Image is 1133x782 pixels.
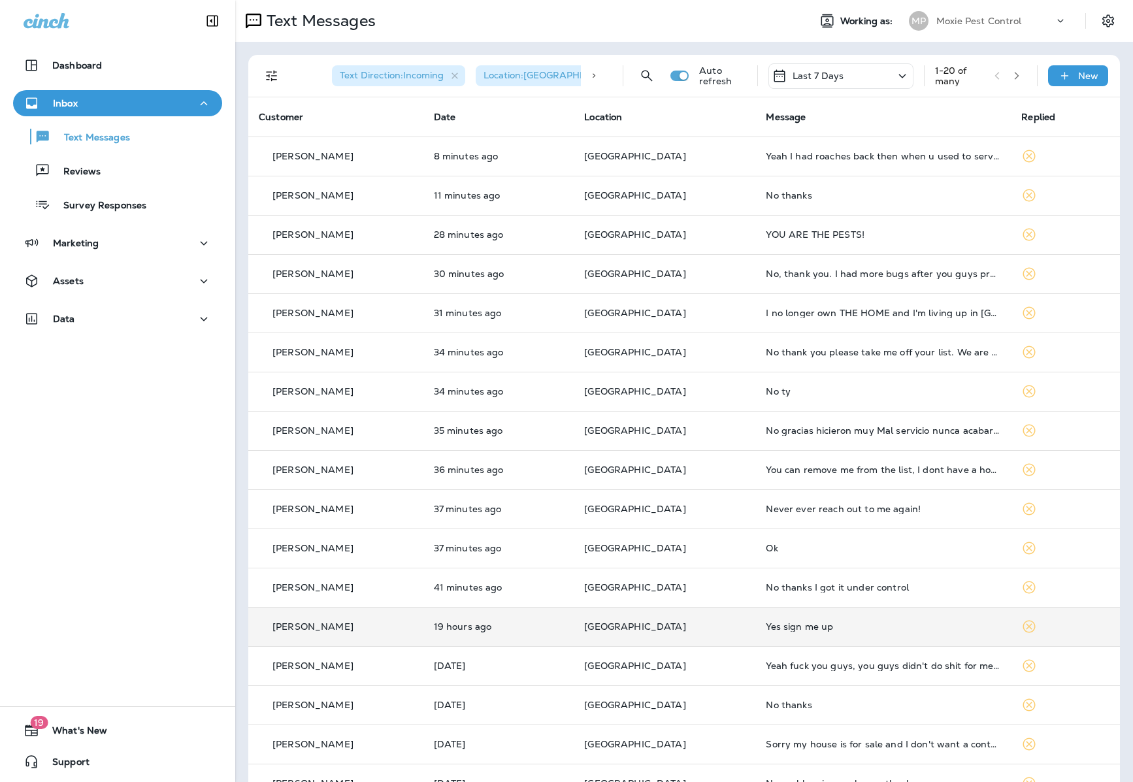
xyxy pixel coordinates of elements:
div: I no longer own THE HOME and I'm living up in Vero Beach now and independent living thank you for... [766,308,1000,318]
p: [PERSON_NAME] [272,621,353,632]
span: Text Direction : Incoming [340,69,444,81]
button: Search Messages [634,63,660,89]
span: Support [39,757,90,772]
p: [PERSON_NAME] [272,425,353,436]
div: Yeah fuck you guys, you guys didn't do shit for me ,,, I'm gonna expose the garbage you guys spew... [766,660,1000,671]
span: [GEOGRAPHIC_DATA] [584,581,685,593]
p: [PERSON_NAME] [272,190,353,201]
span: [GEOGRAPHIC_DATA] [584,268,685,280]
p: Data [53,314,75,324]
div: Sorry my house is for sale and I don't want a contract [766,739,1000,749]
p: [PERSON_NAME] [272,700,353,710]
span: [GEOGRAPHIC_DATA] [584,542,685,554]
p: Marketing [53,238,99,248]
p: [PERSON_NAME] [272,504,353,514]
p: [PERSON_NAME] [272,308,353,318]
span: [GEOGRAPHIC_DATA] [584,385,685,397]
span: Date [434,111,456,123]
div: You can remove me from the list, I dont have a house! [766,464,1000,475]
button: Collapse Sidebar [194,8,231,34]
p: Sep 22, 2025 09:09 AM [434,464,564,475]
span: [GEOGRAPHIC_DATA] [584,307,685,319]
div: Yeah I had roaches back then when u used to service my home now dont since I fired you [766,151,1000,161]
p: [PERSON_NAME] [272,347,353,357]
p: Sep 19, 2025 10:16 PM [434,660,564,671]
span: [GEOGRAPHIC_DATA] [584,464,685,476]
p: Inbox [53,98,78,108]
button: Reviews [13,157,222,184]
span: [GEOGRAPHIC_DATA] [584,503,685,515]
button: Dashboard [13,52,222,78]
div: No ty [766,386,1000,397]
p: Assets [53,276,84,286]
p: Sep 22, 2025 09:15 AM [434,269,564,279]
p: Reviews [50,166,101,178]
p: Sep 22, 2025 09:10 AM [434,425,564,436]
div: No thanks [766,190,1000,201]
span: Message [766,111,806,123]
span: 19 [30,716,48,729]
p: [PERSON_NAME] [272,386,353,397]
p: Sep 19, 2025 01:09 PM [434,739,564,749]
div: Never ever reach out to me again! [766,504,1000,514]
div: MP [909,11,928,31]
div: Location:[GEOGRAPHIC_DATA] [476,65,645,86]
p: [PERSON_NAME] [272,582,353,593]
span: [GEOGRAPHIC_DATA] [584,621,685,632]
p: Sep 22, 2025 09:08 AM [434,543,564,553]
span: [GEOGRAPHIC_DATA] [584,150,685,162]
div: No, thank you. I had more bugs after you guys provided me a service. I will not use you again [766,269,1000,279]
span: Working as: [840,16,896,27]
button: 19What's New [13,717,222,743]
button: Survey Responses [13,191,222,218]
p: [PERSON_NAME] [272,229,353,240]
p: Last 7 Days [793,71,844,81]
p: [PERSON_NAME] [272,660,353,671]
div: Text Direction:Incoming [332,65,465,86]
button: Filters [259,63,285,89]
span: [GEOGRAPHIC_DATA] [584,189,685,201]
div: No gracias hicieron muy Mal servicio nunca acabaron con los nidos de hormigas cuando vinieron nad... [766,425,1000,436]
div: YOU ARE THE PESTS! [766,229,1000,240]
p: New [1078,71,1098,81]
p: Auto refresh [699,65,746,86]
button: Text Messages [13,123,222,150]
p: Sep 19, 2025 03:30 PM [434,700,564,710]
p: Sep 22, 2025 09:34 AM [434,190,564,201]
span: [GEOGRAPHIC_DATA] [584,229,685,240]
p: Moxie Pest Control [936,16,1022,26]
button: Support [13,749,222,775]
span: [GEOGRAPHIC_DATA] [584,660,685,672]
p: Sep 22, 2025 09:04 AM [434,582,564,593]
button: Marketing [13,230,222,256]
p: [PERSON_NAME] [272,269,353,279]
p: Sep 22, 2025 09:11 AM [434,347,564,357]
span: [GEOGRAPHIC_DATA] [584,425,685,436]
div: No thanks [766,700,1000,710]
p: [PERSON_NAME] [272,543,353,553]
p: Sep 22, 2025 09:17 AM [434,229,564,240]
span: Location [584,111,622,123]
span: [GEOGRAPHIC_DATA] [584,346,685,358]
p: [PERSON_NAME] [272,151,353,161]
p: Sep 22, 2025 09:14 AM [434,308,564,318]
p: Sep 22, 2025 09:37 AM [434,151,564,161]
span: Location : [GEOGRAPHIC_DATA] [484,69,623,81]
div: 1 - 20 of many [935,65,984,86]
button: Assets [13,268,222,294]
p: [PERSON_NAME] [272,464,353,475]
div: Ok [766,543,1000,553]
span: Replied [1021,111,1055,123]
div: Yes sign me up [766,621,1000,632]
p: Dashboard [52,60,102,71]
p: Sep 22, 2025 09:11 AM [434,386,564,397]
button: Inbox [13,90,222,116]
p: Sep 22, 2025 09:08 AM [434,504,564,514]
p: Text Messages [261,11,376,31]
span: What's New [39,725,107,741]
p: Text Messages [51,132,130,144]
p: Sep 21, 2025 01:56 PM [434,621,564,632]
div: No thank you please take me off your list. We are selling our home and moving out of state [766,347,1000,357]
p: [PERSON_NAME] [272,739,353,749]
span: [GEOGRAPHIC_DATA] [584,699,685,711]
